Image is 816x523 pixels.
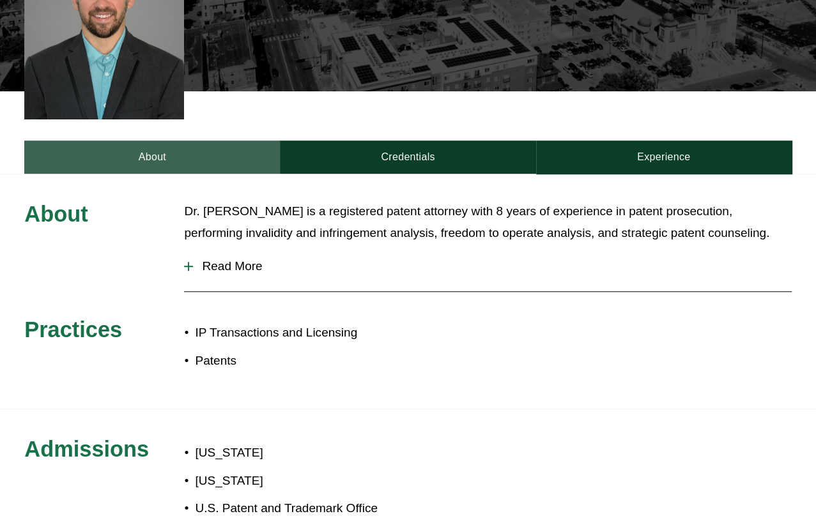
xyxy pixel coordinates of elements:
p: Patents [195,350,408,372]
span: Read More [193,259,791,273]
a: About [24,140,280,174]
p: IP Transactions and Licensing [195,322,408,344]
p: [US_STATE] [195,442,472,464]
p: Dr. [PERSON_NAME] is a registered patent attorney with 8 years of experience in patent prosecutio... [184,201,791,245]
span: About [24,202,88,226]
button: Read More [184,250,791,283]
span: Admissions [24,437,149,461]
span: Practices [24,317,122,342]
a: Experience [536,140,792,174]
p: U.S. Patent and Trademark Office [195,497,472,519]
p: [US_STATE] [195,470,472,492]
a: Credentials [280,140,535,174]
